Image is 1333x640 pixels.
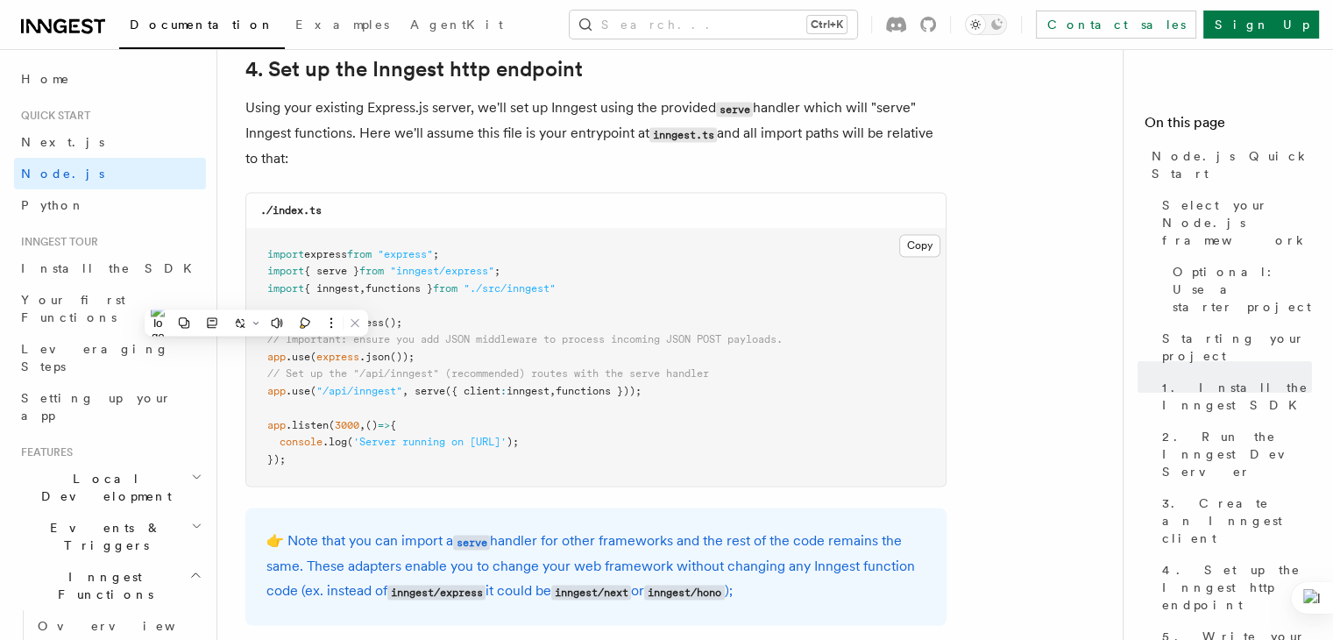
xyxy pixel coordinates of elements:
[14,252,206,284] a: Install the SDK
[260,204,322,217] code: ./index.ts
[378,248,433,260] span: "express"
[14,519,191,554] span: Events & Triggers
[286,351,310,363] span: .use
[21,342,169,373] span: Leveraging Steps
[304,248,347,260] span: express
[1155,554,1312,621] a: 4. Set up the Inngest http endpoint
[390,419,396,431] span: {
[316,351,359,363] span: express
[1155,189,1312,256] a: Select your Node.js framework
[556,385,642,397] span: functions }));
[14,445,73,459] span: Features
[507,436,519,448] span: );
[353,436,507,448] span: 'Server running on [URL]'
[267,385,286,397] span: app
[329,419,335,431] span: (
[280,436,323,448] span: console
[1155,421,1312,487] a: 2. Run the Inngest Dev Server
[14,512,206,561] button: Events & Triggers
[295,18,389,32] span: Examples
[14,158,206,189] a: Node.js
[267,248,304,260] span: import
[649,127,717,142] code: inngest.ts
[310,351,316,363] span: (
[14,561,206,610] button: Inngest Functions
[21,261,202,275] span: Install the SDK
[410,18,503,32] span: AgentKit
[267,367,709,380] span: // Set up the "/api/inngest" (recommended) routes with the serve handler
[1155,487,1312,554] a: 3. Create an Inngest client
[384,316,402,329] span: ();
[304,265,359,277] span: { serve }
[267,419,286,431] span: app
[415,385,445,397] span: serve
[550,385,556,397] span: ,
[1145,112,1312,140] h4: On this page
[365,419,378,431] span: ()
[21,391,172,423] span: Setting up your app
[14,109,90,123] span: Quick start
[14,470,191,505] span: Local Development
[464,282,556,295] span: "./src/inngest"
[1155,323,1312,372] a: Starting your project
[304,282,359,295] span: { inngest
[347,248,372,260] span: from
[267,453,286,466] span: });
[286,419,329,431] span: .listen
[14,333,206,382] a: Leveraging Steps
[400,5,514,47] a: AgentKit
[1162,561,1312,614] span: 4. Set up the Inngest http endpoint
[267,333,783,345] span: // Important: ensure you add JSON middleware to process incoming JSON POST payloads.
[21,135,104,149] span: Next.js
[359,419,365,431] span: ,
[378,419,390,431] span: =>
[323,436,347,448] span: .log
[119,5,285,49] a: Documentation
[316,385,402,397] span: "/api/inngest"
[1166,256,1312,323] a: Optional: Use a starter project
[285,5,400,47] a: Examples
[494,265,500,277] span: ;
[14,235,98,249] span: Inngest tour
[266,529,925,604] p: 👉 Note that you can import a handler for other frameworks and the rest of the code remains the sa...
[402,385,408,397] span: ,
[21,70,70,88] span: Home
[286,385,310,397] span: .use
[387,585,486,600] code: inngest/express
[1155,372,1312,421] a: 1. Install the Inngest SDK
[14,63,206,95] a: Home
[500,385,507,397] span: :
[21,293,125,324] span: Your first Functions
[347,436,353,448] span: (
[433,282,457,295] span: from
[130,18,274,32] span: Documentation
[570,11,857,39] button: Search...Ctrl+K
[453,532,490,549] a: serve
[1203,11,1319,39] a: Sign Up
[1152,147,1312,182] span: Node.js Quick Start
[14,189,206,221] a: Python
[390,351,415,363] span: ());
[1145,140,1312,189] a: Node.js Quick Start
[245,96,947,171] p: Using your existing Express.js server, we'll set up Inngest using the provided handler which will...
[716,102,753,117] code: serve
[453,535,490,550] code: serve
[1162,196,1312,249] span: Select your Node.js framework
[245,57,583,82] a: 4. Set up the Inngest http endpoint
[359,351,390,363] span: .json
[1036,11,1196,39] a: Contact sales
[644,585,724,600] code: inngest/hono
[1162,330,1312,365] span: Starting your project
[433,248,439,260] span: ;
[359,282,365,295] span: ,
[1162,494,1312,547] span: 3. Create an Inngest client
[21,167,104,181] span: Node.js
[965,14,1007,35] button: Toggle dark mode
[267,265,304,277] span: import
[310,385,316,397] span: (
[14,126,206,158] a: Next.js
[899,234,940,257] button: Copy
[14,463,206,512] button: Local Development
[267,282,304,295] span: import
[507,385,550,397] span: inngest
